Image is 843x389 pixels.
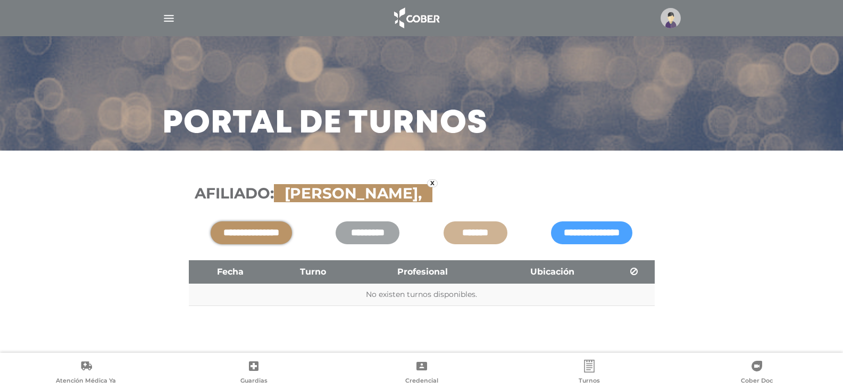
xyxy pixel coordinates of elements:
a: Turnos [505,360,673,387]
img: logo_cober_home-white.png [388,5,444,31]
span: Turnos [579,377,600,386]
a: Credencial [338,360,505,387]
a: Atención Médica Ya [2,360,170,387]
span: [PERSON_NAME], [279,184,427,202]
a: Guardias [170,360,337,387]
img: Cober_menu-lines-white.svg [162,12,176,25]
span: Credencial [405,377,438,386]
img: profile-placeholder.svg [661,8,681,28]
a: x [427,179,438,187]
span: Cober Doc [741,377,773,386]
th: Ubicación [491,260,614,284]
h3: Portal de turnos [162,110,488,138]
h3: Afiliado: [195,185,649,203]
th: Fecha [189,260,272,284]
td: No existen turnos disponibles. [189,284,655,306]
a: Cober Doc [673,360,841,387]
th: Profesional [354,260,491,284]
span: Atención Médica Ya [56,377,116,386]
th: Turno [272,260,354,284]
span: Guardias [240,377,268,386]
